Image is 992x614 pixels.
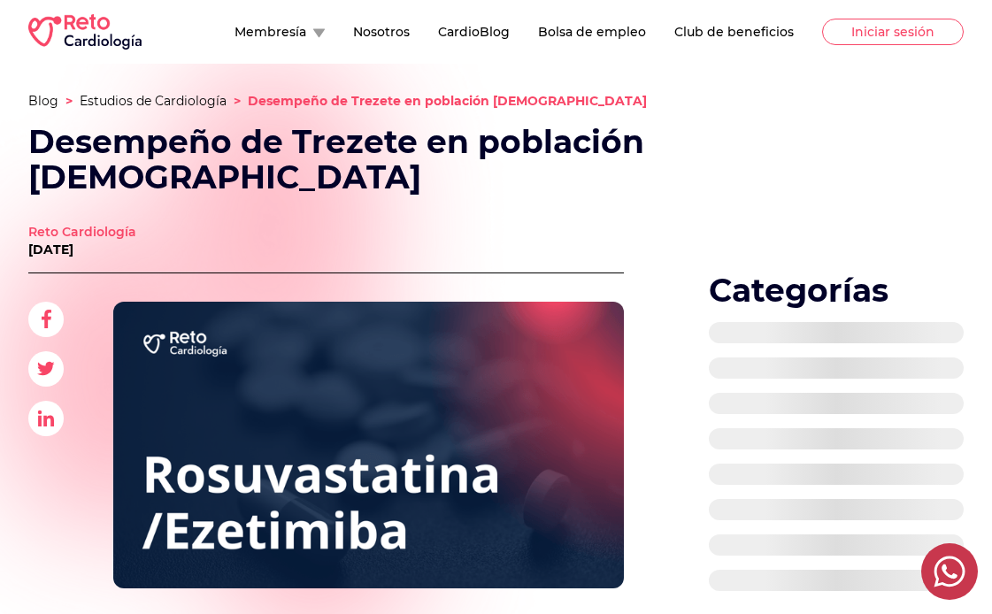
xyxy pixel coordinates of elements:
button: Bolsa de empleo [538,23,646,41]
a: Reto Cardiología [28,223,136,241]
p: [DATE] [28,241,136,258]
img: Desempeño de Trezete en población mexicana [113,302,624,588]
button: CardioBlog [438,23,510,41]
h1: Desempeño de Trezete en población [DEMOGRAPHIC_DATA] [28,124,708,195]
button: Iniciar sesión [822,19,964,45]
img: RETO Cardio Logo [28,14,142,50]
a: Estudios de Cardiología [80,93,227,109]
button: Nosotros [353,23,410,41]
h2: Categorías [709,272,964,308]
span: Desempeño de Trezete en población [DEMOGRAPHIC_DATA] [248,93,647,109]
button: Club de beneficios [674,23,794,41]
a: Blog [28,93,58,109]
span: > [234,93,241,109]
button: Membresía [235,23,325,41]
span: > [65,93,73,109]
